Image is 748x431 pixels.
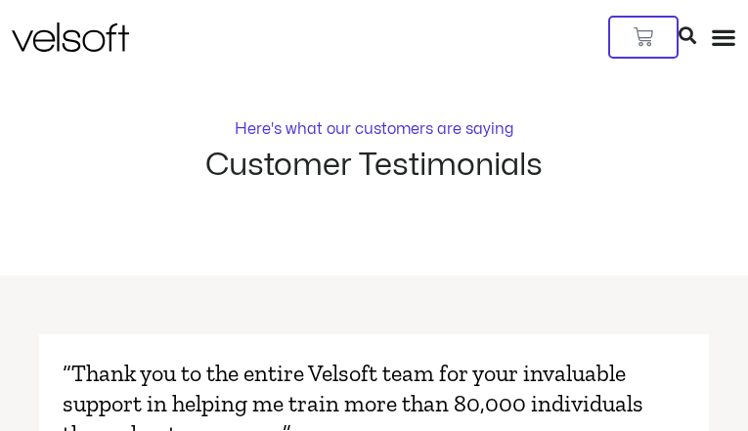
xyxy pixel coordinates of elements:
[235,121,513,137] p: Here's what our customers are saying
[12,22,129,52] img: Velsoft Training Materials
[500,388,738,431] iframe: chat widget
[711,24,736,50] div: Menu Toggle
[516,334,668,413] iframe: chat widget
[205,149,543,182] h2: Customer Testimonials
